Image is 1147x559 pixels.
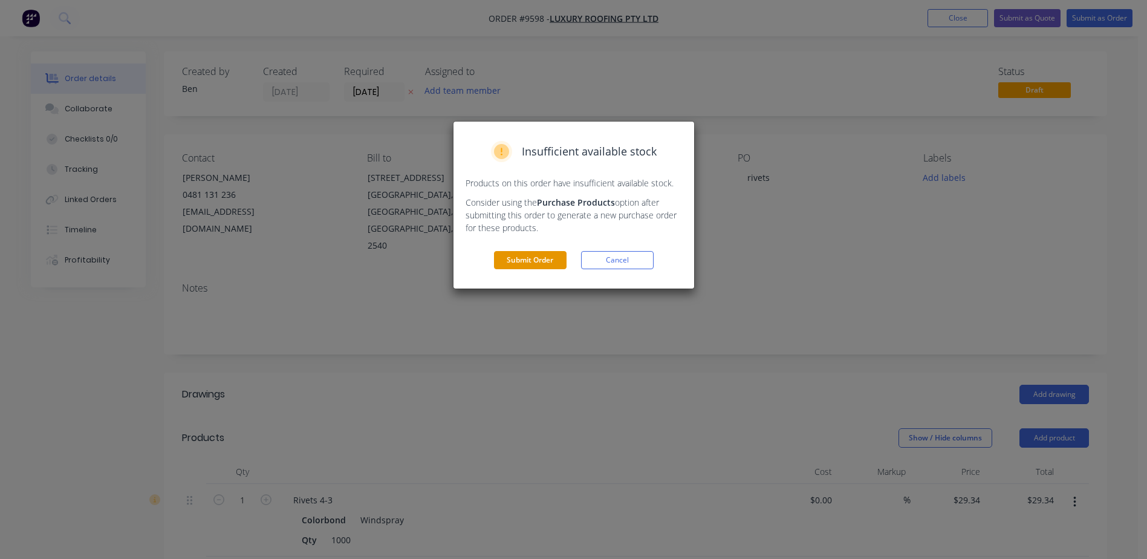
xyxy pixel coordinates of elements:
[522,143,657,160] span: Insufficient available stock
[494,251,567,269] button: Submit Order
[581,251,654,269] button: Cancel
[466,196,682,234] p: Consider using the option after submitting this order to generate a new purchase order for these ...
[537,197,615,208] strong: Purchase Products
[466,177,682,189] p: Products on this order have insufficient available stock.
